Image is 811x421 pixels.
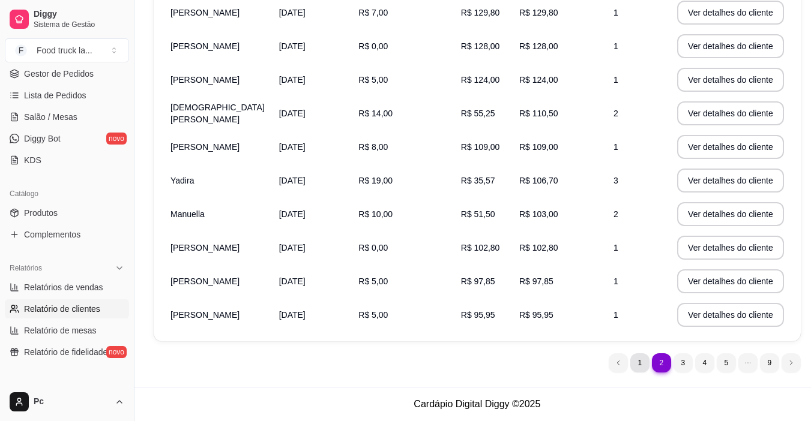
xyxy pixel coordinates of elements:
span: 2 [614,209,618,219]
span: [DATE] [279,176,306,185]
button: Ver detalhes do cliente [677,169,784,193]
span: 2 [614,109,618,118]
span: [PERSON_NAME] [170,243,240,252]
span: 1 [614,243,618,252]
span: Diggy Bot [24,133,61,145]
button: Pc [5,387,129,416]
button: Select a team [5,38,129,62]
span: [DATE] [279,276,306,286]
span: KDS [24,154,41,166]
span: R$ 109,00 [519,142,558,152]
span: 3 [614,176,618,185]
a: Relatórios de vendas [5,278,129,297]
span: 1 [614,41,618,51]
a: Diggy Botnovo [5,129,129,148]
span: [DEMOGRAPHIC_DATA][PERSON_NAME] [170,103,265,124]
button: Ver detalhes do cliente [677,269,784,293]
span: [DATE] [279,41,306,51]
span: R$ 102,80 [519,243,558,252]
span: R$ 19,00 [358,176,393,185]
div: Food truck la ... [37,44,92,56]
li: next page button [782,353,801,372]
span: 1 [614,276,618,286]
span: Gestor de Pedidos [24,68,94,80]
span: [PERSON_NAME] [170,310,240,320]
span: Manuella [170,209,205,219]
button: Ver detalhes do cliente [677,135,784,159]
li: pagination item 9 [760,353,779,372]
span: [DATE] [279,142,306,152]
span: R$ 95,95 [519,310,553,320]
span: Yadira [170,176,194,185]
span: [DATE] [279,310,306,320]
span: R$ 129,80 [519,8,558,17]
span: R$ 51,50 [461,209,495,219]
span: Relatório de mesas [24,324,97,336]
a: KDS [5,151,129,170]
span: R$ 10,00 [358,209,393,219]
a: Produtos [5,203,129,222]
span: R$ 97,85 [519,276,553,286]
span: 1 [614,75,618,85]
span: [DATE] [279,209,306,219]
span: R$ 128,00 [461,41,500,51]
span: [PERSON_NAME] [170,142,240,152]
span: R$ 7,00 [358,8,388,17]
div: Catálogo [5,184,129,203]
span: [DATE] [279,75,306,85]
span: Sistema de Gestão [34,20,124,29]
span: R$ 5,00 [358,276,388,286]
span: [DATE] [279,8,306,17]
a: Complementos [5,225,129,244]
span: R$ 0,00 [358,41,388,51]
span: F [15,44,27,56]
span: R$ 97,85 [461,276,495,286]
span: R$ 106,70 [519,176,558,185]
div: Gerenciar [5,376,129,395]
span: Pc [34,396,110,407]
span: 1 [614,310,618,320]
span: 1 [614,142,618,152]
span: R$ 110,50 [519,109,558,118]
button: Ver detalhes do cliente [677,1,784,25]
li: pagination item 5 [717,353,736,372]
button: Ver detalhes do cliente [677,68,784,92]
span: R$ 129,80 [461,8,500,17]
a: Gestor de Pedidos [5,64,129,83]
span: R$ 95,95 [461,310,495,320]
button: Ver detalhes do cliente [677,236,784,260]
span: Lista de Pedidos [24,89,86,101]
span: Salão / Mesas [24,111,77,123]
span: [DATE] [279,109,306,118]
a: Relatório de clientes [5,299,129,318]
span: R$ 8,00 [358,142,388,152]
button: Ver detalhes do cliente [677,202,784,226]
span: R$ 128,00 [519,41,558,51]
span: Complementos [24,228,80,240]
button: Ver detalhes do cliente [677,101,784,125]
li: pagination item 3 [674,353,693,372]
li: dots element [738,353,758,372]
a: Relatório de fidelidadenovo [5,342,129,362]
span: R$ 55,25 [461,109,495,118]
span: [PERSON_NAME] [170,276,240,286]
a: Relatório de mesas [5,321,129,340]
nav: pagination navigation [603,347,807,378]
li: previous page button [609,353,628,372]
span: R$ 35,57 [461,176,495,185]
button: Ver detalhes do cliente [677,34,784,58]
span: Produtos [24,207,58,219]
li: pagination item 2 active [652,353,671,372]
a: Salão / Mesas [5,107,129,127]
span: 1 [614,8,618,17]
button: Ver detalhes do cliente [677,303,784,327]
span: Diggy [34,9,124,20]
a: Lista de Pedidos [5,86,129,105]
span: Relatórios de vendas [24,281,103,293]
li: pagination item 4 [695,353,714,372]
span: R$ 102,80 [461,243,500,252]
span: R$ 5,00 [358,75,388,85]
span: [PERSON_NAME] [170,75,240,85]
span: R$ 103,00 [519,209,558,219]
span: R$ 0,00 [358,243,388,252]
